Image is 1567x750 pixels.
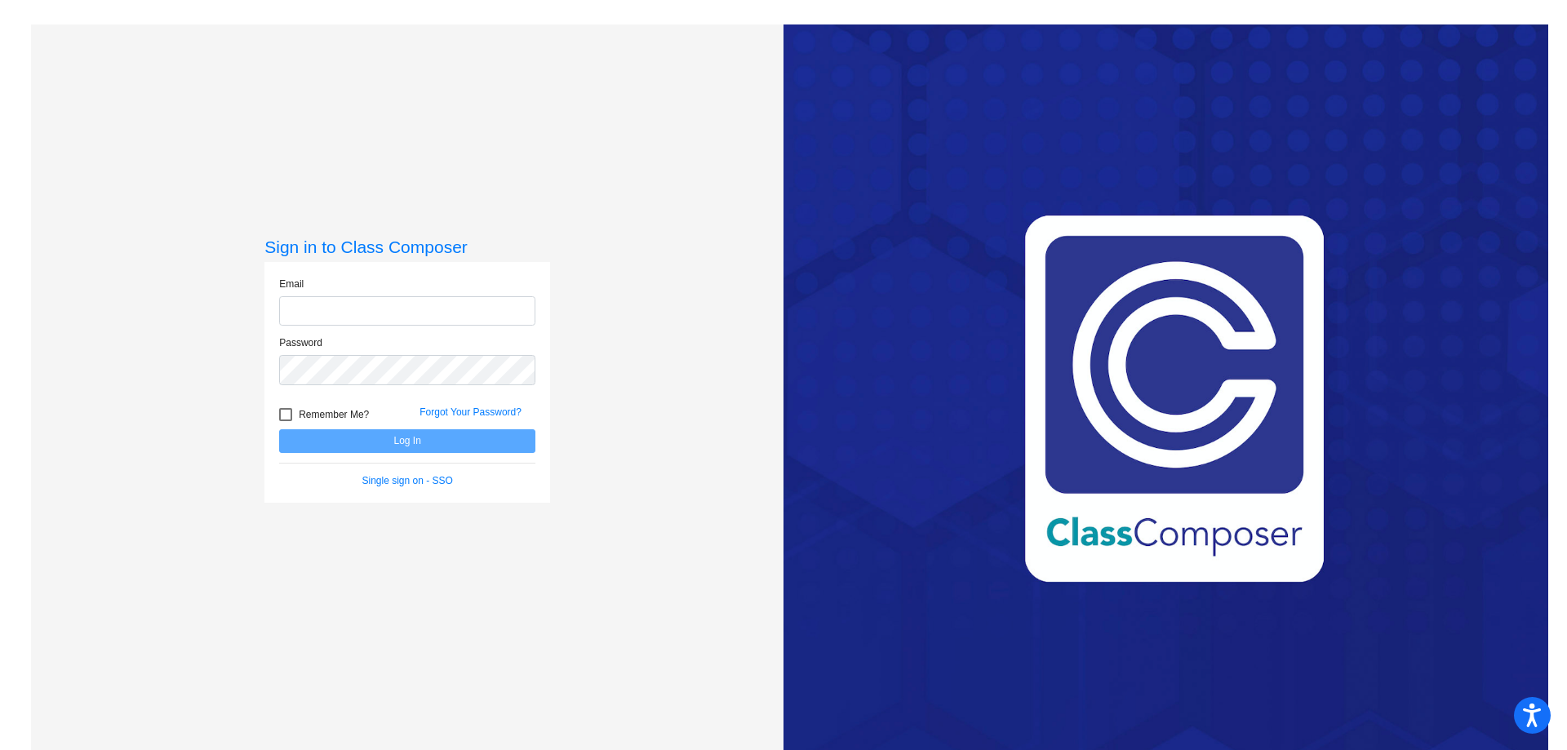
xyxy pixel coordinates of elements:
label: Email [279,277,304,291]
a: Single sign on - SSO [362,475,453,486]
button: Log In [279,429,535,453]
label: Password [279,335,322,350]
h3: Sign in to Class Composer [264,237,550,257]
a: Forgot Your Password? [419,406,522,418]
span: Remember Me? [299,405,369,424]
